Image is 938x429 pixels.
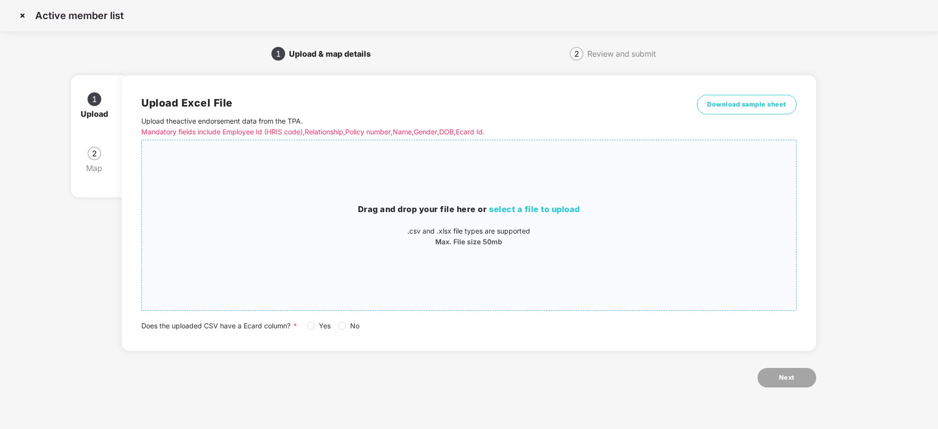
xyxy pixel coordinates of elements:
p: .csv and .xlsx file types are supported [142,226,796,236]
span: Download sample sheet [707,100,786,109]
img: svg+xml;base64,PHN2ZyBpZD0iQ3Jvc3MtMzJ4MzIiIHhtbG5zPSJodHRwOi8vd3d3LnczLm9yZy8yMDAwL3N2ZyIgd2lkdG... [15,8,30,23]
span: 1 [92,95,97,103]
span: 1 [276,50,281,58]
div: Does the uploaded CSV have a Ecard column? [141,321,796,331]
span: No [346,321,363,331]
p: Upload the active endorsement data from the TPA . [141,116,660,137]
span: 2 [574,50,579,58]
span: 2 [92,150,97,157]
p: Max. File size 50mb [142,236,796,247]
h3: Drag and drop your file here or [142,203,796,216]
span: Drag and drop your file here orselect a file to upload.csv and .xlsx file types are supportedMax.... [142,140,796,310]
p: Mandatory fields include Employee Id (HRIS code), Relationship, Policy number, Name, Gender, DOB,... [141,127,660,137]
p: Active member list [35,10,124,21]
span: select a file to upload [489,204,580,214]
span: Yes [315,321,335,331]
div: Upload & map details [289,46,379,62]
div: Map [86,160,110,176]
button: Download sample sheet [697,95,797,114]
div: Upload [81,106,116,122]
h2: Upload Excel File [141,95,660,111]
div: Review and submit [587,46,656,62]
